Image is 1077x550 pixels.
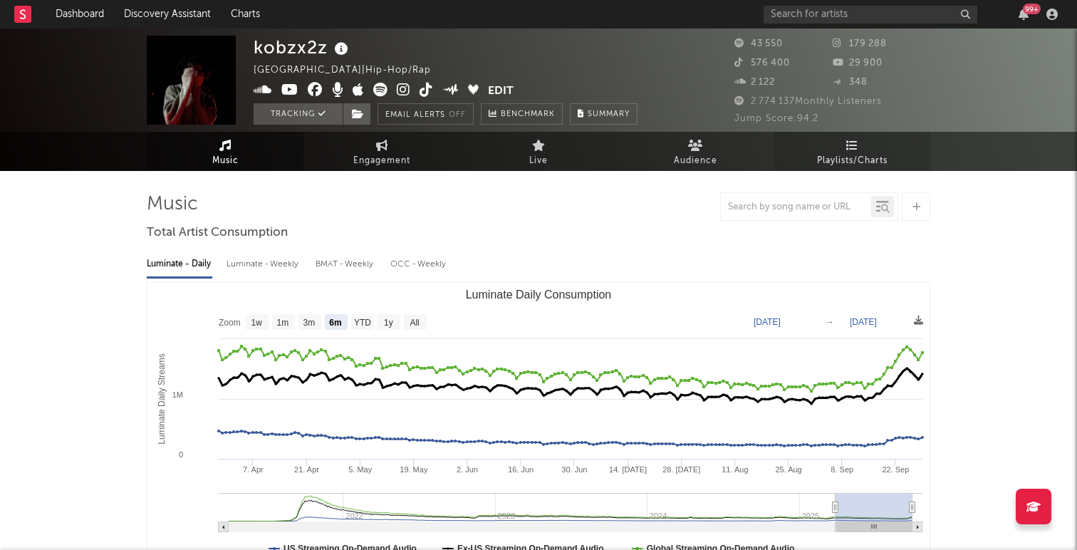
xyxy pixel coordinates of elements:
[817,152,888,170] span: Playlists/Charts
[303,132,460,171] a: Engagement
[774,132,930,171] a: Playlists/Charts
[254,103,343,125] button: Tracking
[529,152,548,170] span: Live
[1023,4,1041,14] div: 99 +
[674,152,717,170] span: Audience
[588,110,630,118] span: Summary
[734,39,783,48] span: 43 550
[775,465,801,474] text: 25. Aug
[147,132,303,171] a: Music
[243,465,264,474] text: 7. Apr
[410,318,419,328] text: All
[508,465,534,474] text: 16. Jun
[831,465,853,474] text: 8. Sep
[833,58,883,68] span: 29 900
[561,465,587,474] text: 30. Jun
[754,317,781,327] text: [DATE]
[1019,9,1029,20] button: 99+
[662,465,700,474] text: 28. [DATE]
[481,103,563,125] a: Benchmark
[378,103,474,125] button: Email AlertsOff
[734,58,790,68] span: 576 400
[833,39,887,48] span: 179 288
[254,62,447,79] div: [GEOGRAPHIC_DATA] | Hip-Hop/Rap
[329,318,341,328] text: 6m
[833,78,868,87] span: 348
[179,450,183,459] text: 0
[390,252,447,276] div: OCC - Weekly
[251,318,263,328] text: 1w
[147,224,288,242] span: Total Artist Consumption
[570,103,638,125] button: Summary
[400,465,428,474] text: 19. May
[721,202,871,213] input: Search by song name or URL
[882,465,909,474] text: 22. Sep
[277,318,289,328] text: 1m
[764,6,977,24] input: Search for artists
[617,132,774,171] a: Audience
[219,318,241,328] text: Zoom
[227,252,301,276] div: Luminate - Weekly
[734,78,775,87] span: 2 122
[172,390,183,399] text: 1M
[826,317,834,327] text: →
[316,252,376,276] div: BMAT - Weekly
[457,465,478,474] text: 2. Jun
[147,252,212,276] div: Luminate - Daily
[212,152,239,170] span: Music
[353,152,410,170] span: Engagement
[348,465,373,474] text: 5. May
[254,36,352,59] div: kobzx2z
[488,83,514,100] button: Edit
[734,97,882,106] span: 2 774 137 Monthly Listeners
[384,318,393,328] text: 1y
[303,318,316,328] text: 3m
[354,318,371,328] text: YTD
[734,114,818,123] span: Jump Score: 94.2
[294,465,319,474] text: 21. Apr
[157,353,167,444] text: Luminate Daily Streams
[466,289,612,301] text: Luminate Daily Consumption
[722,465,748,474] text: 11. Aug
[850,317,877,327] text: [DATE]
[449,111,466,119] em: Off
[460,132,617,171] a: Live
[501,106,555,123] span: Benchmark
[609,465,647,474] text: 14. [DATE]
